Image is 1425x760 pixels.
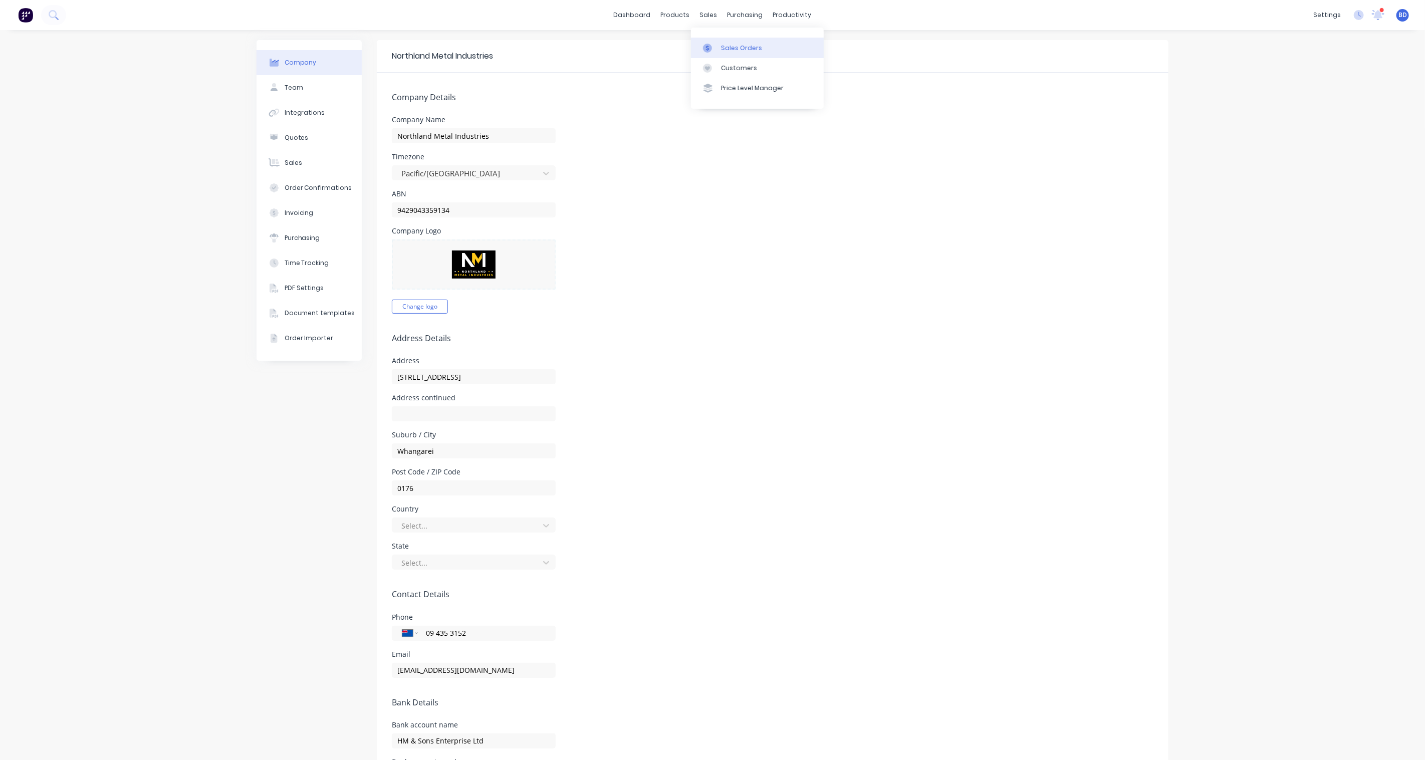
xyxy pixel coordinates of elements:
div: Suburb / City [392,431,556,438]
div: Bank account name [392,721,556,728]
div: State [392,543,556,550]
div: purchasing [723,8,768,23]
div: Timezone [392,153,556,160]
button: Time Tracking [257,250,362,276]
div: Country [392,505,556,513]
button: Integrations [257,100,362,125]
span: BD [1398,11,1407,20]
button: Team [257,75,362,100]
button: Company [257,50,362,75]
div: Customers [721,64,757,73]
button: Sales [257,150,362,175]
div: Price Level Manager [721,84,784,93]
div: Phone [392,614,556,621]
div: Address continued [392,394,556,401]
h5: Bank Details [392,698,1153,707]
div: Email [392,651,556,658]
button: Invoicing [257,200,362,225]
div: Order Importer [285,334,334,343]
div: Quotes [285,133,309,142]
div: ABN [392,190,556,197]
div: Company Logo [392,227,556,234]
button: Document templates [257,301,362,326]
div: Team [285,83,303,92]
div: Integrations [285,108,325,117]
h5: Address Details [392,334,1153,343]
button: Purchasing [257,225,362,250]
div: Post Code / ZIP Code [392,468,556,475]
button: Quotes [257,125,362,150]
button: Order Confirmations [257,175,362,200]
div: PDF Settings [285,284,324,293]
a: Price Level Manager [691,78,824,98]
div: Sales Orders [721,44,762,53]
div: Northland Metal Industries [392,50,493,62]
div: Order Confirmations [285,183,352,192]
button: PDF Settings [257,276,362,301]
div: Document templates [285,309,355,318]
a: Sales Orders [691,38,824,58]
div: Company [285,58,317,67]
h5: Contact Details [392,590,1153,599]
div: products [656,8,695,23]
div: Address [392,357,556,364]
div: Time Tracking [285,259,329,268]
div: Company Name [392,116,556,123]
img: Factory [18,8,33,23]
div: Sales [285,158,302,167]
button: Change logo [392,300,448,314]
div: productivity [768,8,817,23]
div: Purchasing [285,233,320,242]
div: Invoicing [285,208,314,217]
div: sales [695,8,723,23]
div: settings [1308,8,1346,23]
h5: Company Details [392,93,1153,102]
button: Order Importer [257,326,362,351]
a: Customers [691,58,824,78]
a: dashboard [609,8,656,23]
